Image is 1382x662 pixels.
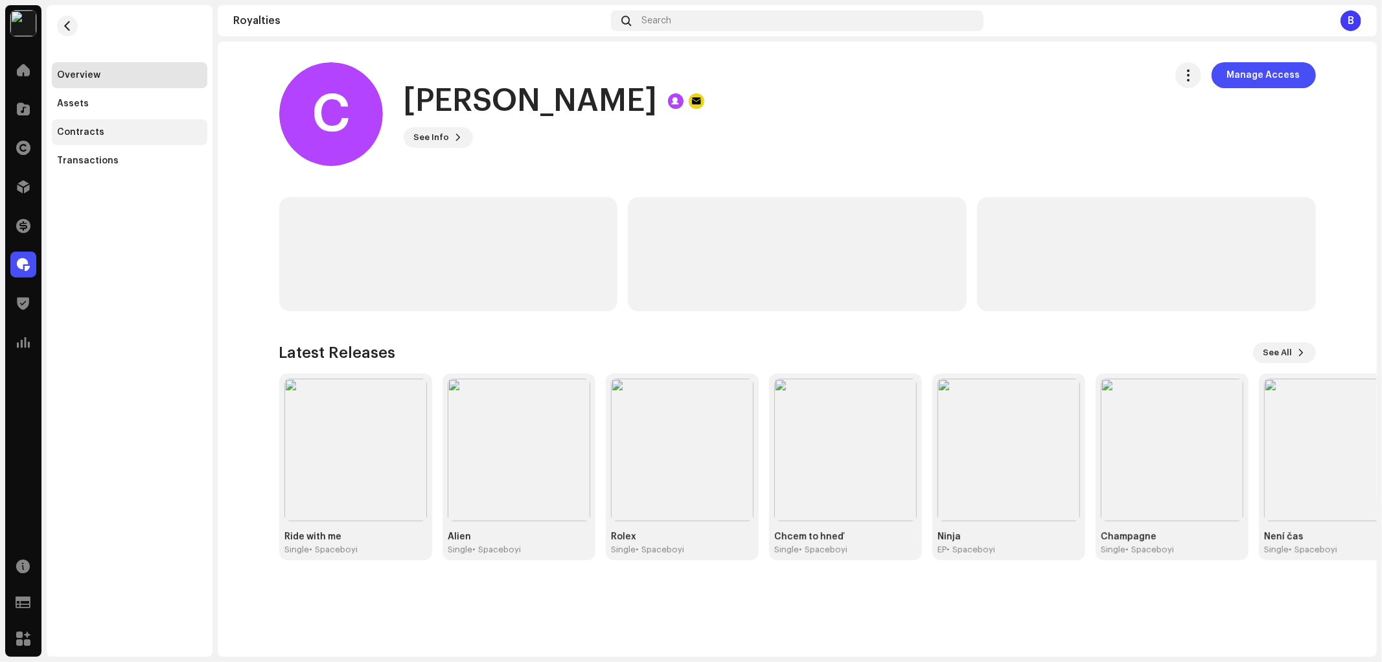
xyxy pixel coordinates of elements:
img: ee90f3dc-6101-40d4-a45c-36d876179bde [448,379,590,521]
div: • Spaceboyi [636,545,684,555]
span: See Info [414,124,450,150]
img: 87673747-9ce7-436b-aed6-70e10163a7f0 [10,10,36,36]
div: • Spaceboyi [1289,545,1337,555]
div: C [279,62,383,166]
div: Rolex [611,532,754,542]
re-m-nav-item: Transactions [52,148,207,174]
div: Assets [57,99,89,109]
div: Single [284,545,309,555]
div: Alien [448,532,590,542]
img: bb363a53-1080-4c54-8300-d1ebc49808c7 [284,379,427,521]
div: • Spaceboyi [799,545,847,555]
div: • Spaceboyi [472,545,521,555]
span: Manage Access [1227,62,1300,88]
img: 8fdc6e19-8d61-4f76-9a81-34a9062ebc65 [774,379,917,521]
button: See Info [404,127,473,148]
span: See All [1263,340,1293,366]
div: Ride with me [284,532,427,542]
img: 51e7b811-fe69-448d-906b-22976ff52807 [938,379,1080,521]
div: Transactions [57,156,119,166]
button: Manage Access [1212,62,1316,88]
div: • Spaceboyi [309,545,358,555]
div: Single [774,545,799,555]
re-m-nav-item: Assets [52,91,207,117]
re-m-nav-item: Contracts [52,119,207,145]
div: B [1341,10,1361,31]
div: Single [448,545,472,555]
div: Chcem to hneď [774,532,917,542]
div: Ninja [938,532,1080,542]
div: Contracts [57,127,104,137]
div: • Spaceboyi [947,545,995,555]
img: 39288ecb-de1c-4b3d-a48a-8badaed89913 [1101,379,1243,521]
h1: [PERSON_NAME] [404,80,658,122]
re-m-nav-item: Overview [52,62,207,88]
div: Single [1101,545,1125,555]
span: Search [641,16,671,26]
div: Single [611,545,636,555]
button: See All [1253,342,1316,363]
h3: Latest Releases [279,342,396,363]
div: EP [938,545,947,555]
img: efe51eb9-62d5-4a8b-8d4b-4efc79d54d02 [611,379,754,521]
div: Champagne [1101,532,1243,542]
div: • Spaceboyi [1125,545,1174,555]
div: Single [1264,545,1289,555]
div: Overview [57,70,100,80]
div: Royalties [233,16,606,26]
